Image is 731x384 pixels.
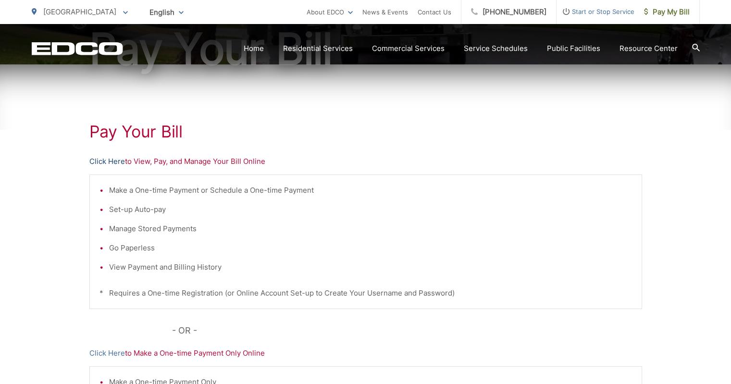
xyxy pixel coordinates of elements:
a: Click Here [89,156,125,167]
p: to Make a One-time Payment Only Online [89,347,642,359]
a: Click Here [89,347,125,359]
a: Public Facilities [547,43,600,54]
p: to View, Pay, and Manage Your Bill Online [89,156,642,167]
a: Home [244,43,264,54]
li: Make a One-time Payment or Schedule a One-time Payment [109,185,632,196]
a: About EDCO [307,6,353,18]
span: [GEOGRAPHIC_DATA] [43,7,116,16]
h1: Pay Your Bill [89,122,642,141]
a: Residential Services [283,43,353,54]
li: Manage Stored Payments [109,223,632,235]
a: Commercial Services [372,43,445,54]
a: Service Schedules [464,43,528,54]
a: EDCD logo. Return to the homepage. [32,42,123,55]
a: Resource Center [619,43,678,54]
li: Go Paperless [109,242,632,254]
a: Contact Us [418,6,451,18]
p: - OR - [172,323,642,338]
li: Set-up Auto-pay [109,204,632,215]
span: Pay My Bill [644,6,690,18]
a: News & Events [362,6,408,18]
span: English [142,4,191,21]
li: View Payment and Billing History [109,261,632,273]
p: * Requires a One-time Registration (or Online Account Set-up to Create Your Username and Password) [99,287,632,299]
